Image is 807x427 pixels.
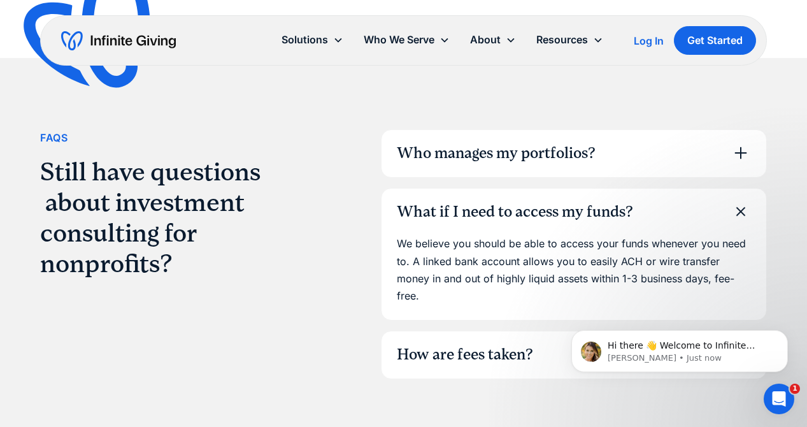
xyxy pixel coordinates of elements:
[470,31,501,48] div: About
[282,31,328,48] div: Solutions
[634,33,664,48] a: Log In
[397,344,533,366] div: How are fees taken?
[536,31,588,48] div: Resources
[397,201,633,223] div: What if I need to access my funds?
[460,26,526,54] div: About
[354,26,460,54] div: Who We Serve
[271,26,354,54] div: Solutions
[552,303,807,393] iframe: Intercom notifications message
[790,384,800,394] span: 1
[634,36,664,46] div: Log In
[397,143,596,164] div: Who manages my portfolios?
[526,26,613,54] div: Resources
[61,31,176,51] a: home
[764,384,794,414] iframe: Intercom live chat
[364,31,434,48] div: Who We Serve
[40,157,329,279] h2: Still have questions about investment consulting for nonprofits?
[674,26,756,55] a: Get Started
[397,235,751,305] p: We believe you should be able to access your funds whenever you need to. A linked bank account al...
[40,129,68,147] div: FAqs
